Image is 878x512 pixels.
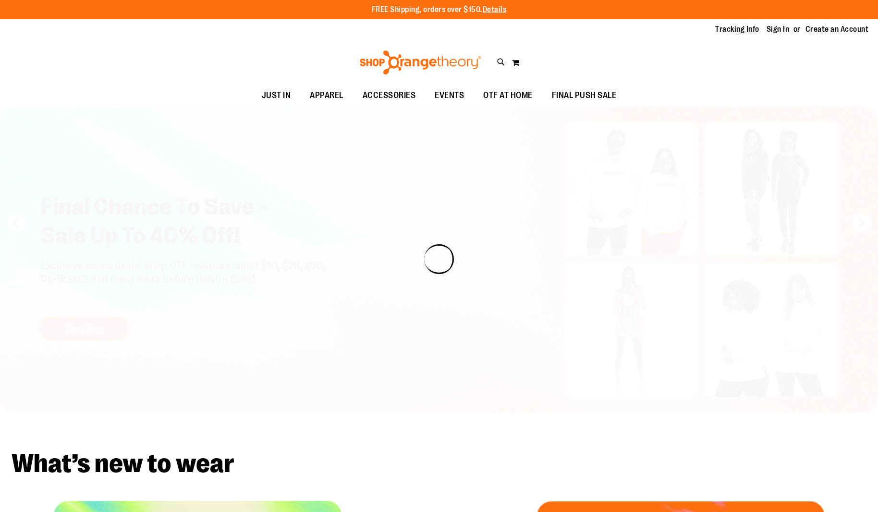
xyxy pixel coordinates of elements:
[767,24,790,35] a: Sign In
[300,85,353,107] a: APPAREL
[805,24,869,35] a: Create an Account
[12,450,866,477] h2: What’s new to wear
[358,50,483,75] img: Shop Orangetheory
[353,85,426,107] a: ACCESSORIES
[483,85,533,106] span: OTF AT HOME
[262,85,291,106] span: JUST IN
[552,85,617,106] span: FINAL PUSH SALE
[425,85,474,107] a: EVENTS
[435,85,464,106] span: EVENTS
[715,24,759,35] a: Tracking Info
[252,85,301,107] a: JUST IN
[372,4,507,15] p: FREE Shipping, orders over $150.
[310,85,343,106] span: APPAREL
[363,85,416,106] span: ACCESSORIES
[542,85,626,107] a: FINAL PUSH SALE
[483,5,507,14] a: Details
[474,85,542,107] a: OTF AT HOME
